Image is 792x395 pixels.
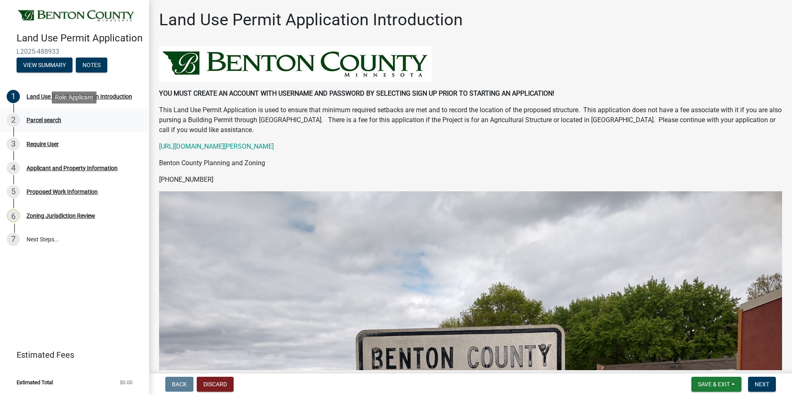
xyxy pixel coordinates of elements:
img: BENTON_HEADER_6a8b96a6-b3ba-419c-b71a-ca67a580911a.jfif [159,46,432,82]
h1: Land Use Permit Application Introduction [159,10,463,30]
div: Proposed Work Information [27,189,98,195]
h4: Land Use Permit Application [17,32,142,44]
span: Estimated Total [17,380,53,385]
div: Parcel search [27,117,61,123]
span: Save & Exit [698,381,730,388]
a: [URL][DOMAIN_NAME][PERSON_NAME] [159,142,274,150]
button: Next [748,377,776,392]
span: L2025-488933 [17,48,133,55]
span: Next [755,381,769,388]
img: Benton County, Minnesota [17,9,136,24]
div: Land Use Permit Application Introduction [27,94,132,99]
div: 2 [7,113,20,127]
span: $0.00 [120,380,133,385]
div: 6 [7,209,20,222]
button: Save & Exit [691,377,741,392]
div: Zoning Jurisdiction Review [27,213,95,219]
button: Back [165,377,193,392]
p: [PHONE_NUMBER] [159,175,782,185]
button: Discard [197,377,234,392]
strong: YOU MUST CREATE AN ACCOUNT WITH USERNAME AND PASSWORD BY SELECTING SIGN UP PRIOR TO STARTING AN A... [159,89,554,97]
wm-modal-confirm: Summary [17,62,72,69]
div: Require User [27,141,59,147]
div: 5 [7,185,20,198]
div: Role: Applicant [52,92,97,104]
div: 1 [7,90,20,103]
button: View Summary [17,58,72,72]
button: Notes [76,58,107,72]
a: Estimated Fees [7,347,136,363]
p: Benton County Planning and Zoning [159,158,782,168]
div: 3 [7,137,20,151]
wm-modal-confirm: Notes [76,62,107,69]
div: 4 [7,161,20,175]
div: 7 [7,233,20,246]
p: This Land Use Permit Application is used to ensure that minimum required setbacks are met and to ... [159,105,782,135]
div: Applicant and Property Information [27,165,118,171]
span: Back [172,381,187,388]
